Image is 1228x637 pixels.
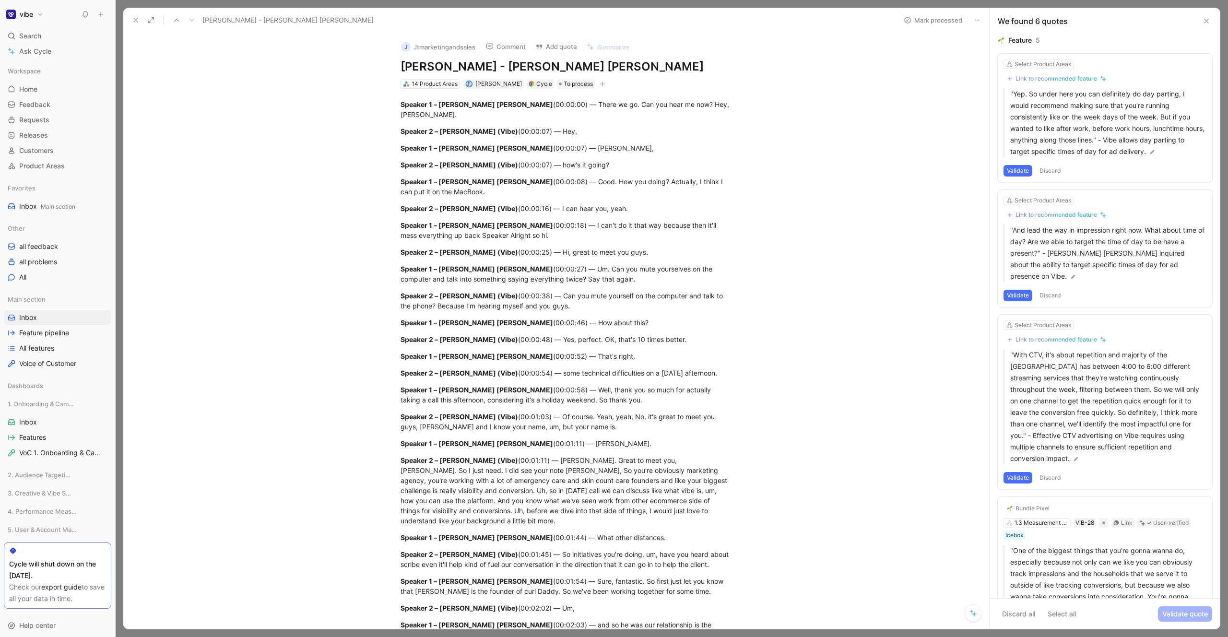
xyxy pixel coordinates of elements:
[401,335,518,343] strong: Speaker 2 – [PERSON_NAME] (Vibe)
[401,264,732,284] div: (00:00:27) — Um. Can you mute yourselves on the computer and talk into something saying everythin...
[4,468,111,485] div: 2. Audience Targeting
[8,381,43,390] span: Dashboards
[582,40,634,54] button: Summarize
[401,386,553,394] strong: Speaker 1 – [PERSON_NAME] [PERSON_NAME]
[401,318,553,327] strong: Speaker 1 – [PERSON_NAME] [PERSON_NAME]
[401,127,518,135] strong: Speaker 2 – [PERSON_NAME] (Vibe)
[4,486,111,503] div: 3. Creative & Vibe Studio
[597,43,630,51] span: Summarize
[4,82,111,96] a: Home
[19,100,50,109] span: Feedback
[401,369,518,377] strong: Speaker 2 – [PERSON_NAME] (Vibe)
[4,97,111,112] a: Feedback
[1015,196,1071,205] div: Select Product Areas
[401,265,553,273] strong: Speaker 1 – [PERSON_NAME] [PERSON_NAME]
[998,15,1068,27] div: We found 6 quotes
[401,203,732,213] div: (00:00:16) — I can hear you, yeah.
[8,507,80,516] span: 4. Performance Measurement & Insights
[401,160,732,170] div: (00:00:07) — how's it going?
[19,433,46,442] span: Features
[19,115,49,125] span: Requests
[1004,209,1110,221] button: Link to recommended feature
[1036,290,1064,301] button: Discard
[401,438,732,448] div: (00:01:11) — [PERSON_NAME].
[19,328,69,338] span: Feature pipeline
[4,397,111,411] div: 1. Onboarding & Campaign Setup
[20,10,33,19] h1: vibe
[8,399,77,409] span: 1. Onboarding & Campaign Setup
[4,181,111,195] div: Favorites
[401,292,518,300] strong: Speaker 2 – [PERSON_NAME] (Vibe)
[998,606,1039,622] button: Discard all
[8,66,41,76] span: Workspace
[401,577,553,585] strong: Speaker 1 – [PERSON_NAME] [PERSON_NAME]
[19,313,37,322] span: Inbox
[4,378,111,396] div: Dashboards
[1158,606,1212,622] button: Validate quote
[1036,472,1064,484] button: Discard
[4,159,111,173] a: Product Areas
[8,295,46,304] span: Main section
[4,128,111,142] a: Releases
[401,143,732,153] div: (00:00:07) — [PERSON_NAME],
[19,621,56,629] span: Help center
[4,221,111,236] div: Other
[401,532,732,543] div: (00:01:44) — What other distances.
[4,292,111,307] div: Main section
[401,368,732,378] div: (00:00:54) — some technical difficulties on a [DATE] afternoon.
[4,255,111,269] a: all problems
[4,113,111,127] a: Requests
[401,549,732,569] div: (00:01:45) — So initiatives you're doing, um, have you heard about scribe even it'll help kind of...
[4,8,46,21] button: vibevibe
[401,221,553,229] strong: Speaker 1 – [PERSON_NAME] [PERSON_NAME]
[466,81,472,86] img: avatar
[482,40,530,53] button: Comment
[401,204,518,212] strong: Speaker 2 – [PERSON_NAME] (Vibe)
[536,79,552,89] div: Cycle
[4,29,111,43] div: Search
[401,100,553,108] strong: Speaker 1 – [PERSON_NAME] [PERSON_NAME]
[19,84,37,94] span: Home
[401,177,732,197] div: (00:00:08) — Good. How you doing? Actually, I think I can put it on the MacBook.
[4,504,111,521] div: 4. Performance Measurement & Insights
[4,270,111,284] a: All
[401,439,553,448] strong: Speaker 1 – [PERSON_NAME] [PERSON_NAME]
[1004,472,1032,484] button: Validate
[19,257,57,267] span: all problems
[4,199,111,213] a: InboxMain section
[401,413,518,421] strong: Speaker 2 – [PERSON_NAME] (Vibe)
[19,146,54,155] span: Customers
[1004,503,1053,514] button: 🌱Bundle Pixel
[19,242,58,251] span: all feedback
[4,486,111,500] div: 3. Creative & Vibe Studio
[4,356,111,371] a: Voice of Customer
[4,522,111,540] div: 5. User & Account Management Experience
[1070,273,1076,280] img: pen.svg
[8,224,25,233] span: Other
[19,343,54,353] span: All features
[401,161,518,169] strong: Speaker 2 – [PERSON_NAME] (Vibe)
[4,430,111,445] a: Features
[4,378,111,393] div: Dashboards
[401,59,732,74] h1: [PERSON_NAME] - [PERSON_NAME] [PERSON_NAME]
[19,161,65,171] span: Product Areas
[1010,224,1206,282] p: "And lead the way in impression right now. What about time of day? Are we able to target the time...
[998,37,1004,44] img: 🌱
[1015,75,1097,83] div: Link to recommended feature
[19,448,101,458] span: VoC 1. Onboarding & Campaign Setup
[4,326,111,340] a: Feature pipeline
[41,203,75,210] span: Main section
[401,220,732,240] div: (00:00:18) — I can't do it that way because then it'll mess everything up back Speaker Alright so...
[19,46,51,57] span: Ask Cycle
[401,126,732,136] div: (00:00:07) — Hey,
[1036,35,1040,46] div: 5
[4,292,111,371] div: Main sectionInboxFeature pipelineAll featuresVoice of Customer
[397,40,480,54] button: JJtmarketingandsales
[899,13,967,27] button: Mark processed
[401,291,732,311] div: (00:00:38) — Can you mute yourself on the computer and talk to the phone? Because I'm hearing mys...
[401,385,732,405] div: (00:00:58) — Well, thank you so much for actually taking a call this afternoon, considering it's ...
[4,522,111,537] div: 5. User & Account Management Experience
[1015,320,1071,330] div: Select Product Areas
[19,201,75,212] span: Inbox
[401,455,732,526] div: (00:01:11) — [PERSON_NAME]. Great to meet you, [PERSON_NAME]. So I just need. I did see your note...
